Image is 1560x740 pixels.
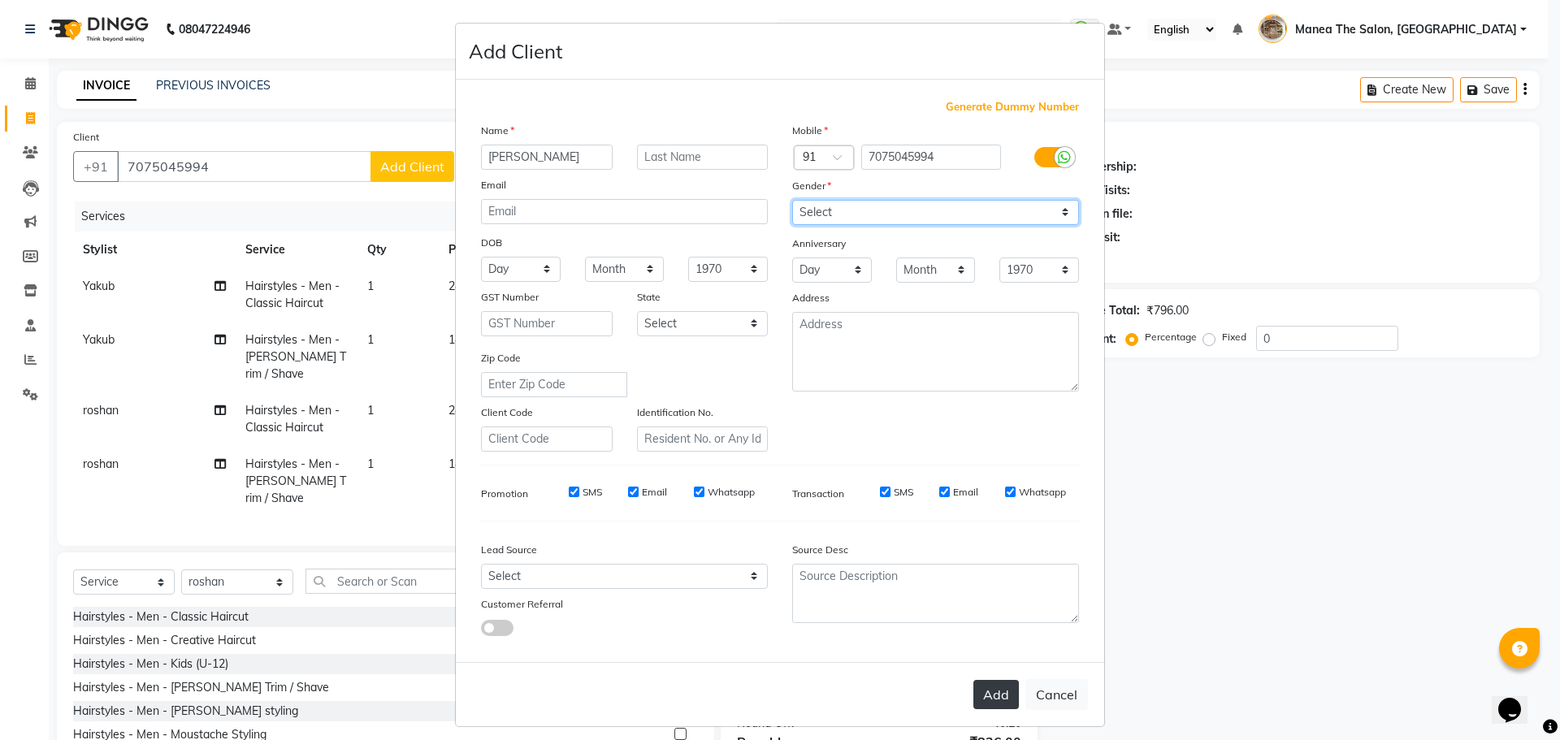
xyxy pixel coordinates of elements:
label: Name [481,123,514,138]
label: Transaction [792,487,844,501]
label: Zip Code [481,351,521,366]
label: SMS [894,485,913,500]
button: Add [973,680,1019,709]
label: Email [642,485,667,500]
button: Cancel [1025,679,1088,710]
label: GST Number [481,290,539,305]
label: Email [481,178,506,193]
label: Anniversary [792,236,846,251]
input: Mobile [861,145,1002,170]
label: SMS [583,485,602,500]
label: Promotion [481,487,528,501]
input: Client Code [481,426,613,452]
span: Generate Dummy Number [946,99,1079,115]
input: Enter Zip Code [481,372,627,397]
label: Lead Source [481,543,537,557]
label: Gender [792,179,831,193]
label: Mobile [792,123,828,138]
label: Address [792,291,830,305]
input: Resident No. or Any Id [637,426,769,452]
label: Identification No. [637,405,713,420]
label: Email [953,485,978,500]
label: Customer Referral [481,597,563,612]
input: GST Number [481,311,613,336]
input: Email [481,199,768,224]
h4: Add Client [469,37,562,66]
label: Whatsapp [708,485,755,500]
input: Last Name [637,145,769,170]
input: First Name [481,145,613,170]
label: Whatsapp [1019,485,1066,500]
label: State [637,290,661,305]
label: Source Desc [792,543,848,557]
label: Client Code [481,405,533,420]
label: DOB [481,236,502,250]
iframe: chat widget [1492,675,1544,724]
